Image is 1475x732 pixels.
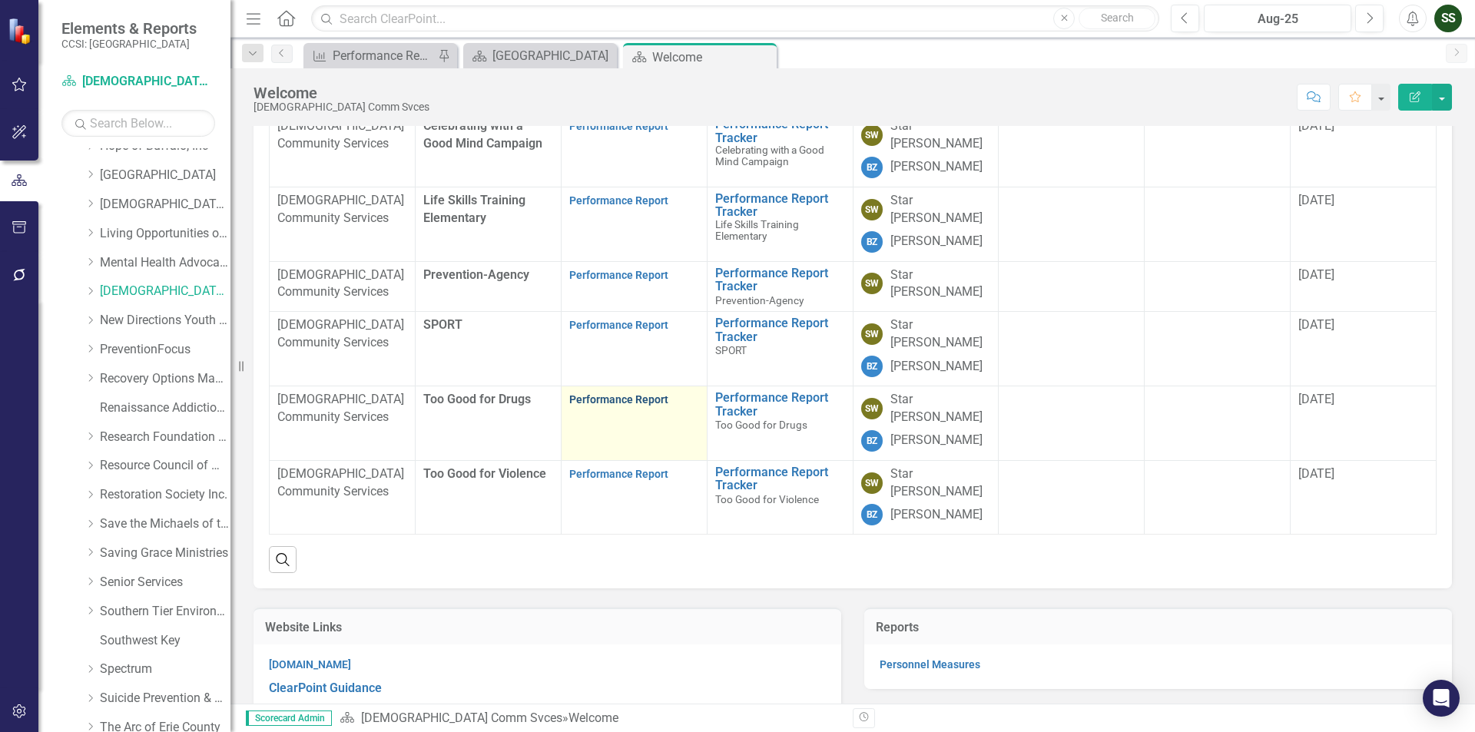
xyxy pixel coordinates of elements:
[861,430,883,452] div: BZ
[1298,317,1334,332] span: [DATE]
[100,690,230,707] a: Suicide Prevention & Crisis Services
[853,187,999,261] td: Double-Click to Edit
[1434,5,1462,32] button: SS
[423,118,542,151] span: Celebrating with a Good Mind Campaign
[569,269,668,281] a: Performance Report
[1209,10,1346,28] div: Aug-25
[569,120,668,132] a: Performance Report
[1298,466,1334,481] span: [DATE]
[890,465,991,501] div: Star [PERSON_NAME]
[999,113,1145,187] td: Double-Click to Edit
[1291,460,1437,535] td: Double-Click to Edit
[561,312,707,386] td: Double-Click to Edit
[561,460,707,535] td: Double-Click to Edit
[715,344,747,356] span: SPORT
[715,144,824,167] span: Celebrating with a Good Mind Campaign
[861,157,883,178] div: BZ
[254,101,429,113] div: [DEMOGRAPHIC_DATA] Comm Svces
[861,472,883,494] div: SW
[100,515,230,533] a: Save the Michaels of the World
[861,199,883,220] div: SW
[715,294,804,306] span: Prevention-Agency
[561,113,707,187] td: Double-Click to Edit
[999,261,1145,312] td: Double-Click to Edit
[277,465,407,501] p: [DEMOGRAPHIC_DATA] Community Services
[269,681,382,695] strong: ClearPoint Guidance
[569,194,668,207] a: Performance Report
[1145,312,1291,386] td: Double-Click to Edit
[561,386,707,460] td: Double-Click to Edit
[999,312,1145,386] td: Double-Click to Edit
[270,460,416,535] td: Double-Click to Edit
[715,391,845,418] a: Performance Report Tracker
[270,312,416,386] td: Double-Click to Edit
[707,113,853,187] td: Double-Click to Edit Right Click for Context Menu
[100,254,230,272] a: Mental Health Advocates
[890,358,983,376] div: [PERSON_NAME]
[311,5,1159,32] input: Search ClearPoint...
[100,574,230,591] a: Senior Services
[707,261,853,312] td: Double-Click to Edit Right Click for Context Menu
[423,466,546,481] span: Too Good for Violence
[861,273,883,294] div: SW
[1145,460,1291,535] td: Double-Click to Edit
[715,218,799,242] span: Life Skills Training Elementary
[707,386,853,460] td: Double-Click to Edit Right Click for Context Menu
[340,710,841,727] div: »
[715,419,807,431] span: Too Good for Drugs
[361,710,562,725] a: [DEMOGRAPHIC_DATA] Comm Svces
[246,710,332,726] span: Scorecard Admin
[569,468,668,480] a: Performance Report
[270,261,416,312] td: Double-Click to Edit
[707,460,853,535] td: Double-Click to Edit Right Click for Context Menu
[853,386,999,460] td: Double-Click to Edit
[715,465,845,492] a: Performance Report Tracker
[100,196,230,214] a: [DEMOGRAPHIC_DATA] Family Services
[100,283,230,300] a: [DEMOGRAPHIC_DATA] Comm Svces
[100,486,230,504] a: Restoration Society Inc.
[715,493,819,505] span: Too Good for Violence
[254,84,429,101] div: Welcome
[861,124,883,146] div: SW
[861,323,883,345] div: SW
[1079,8,1155,29] button: Search
[707,187,853,261] td: Double-Click to Edit Right Click for Context Menu
[861,231,883,253] div: BZ
[853,113,999,187] td: Double-Click to Edit
[853,312,999,386] td: Double-Click to Edit
[61,19,197,38] span: Elements & Reports
[561,187,707,261] td: Double-Click to Edit
[100,603,230,621] a: Southern Tier Environments for Living
[277,118,407,153] p: [DEMOGRAPHIC_DATA] Community Services
[269,658,351,671] a: [DOMAIN_NAME]
[1145,187,1291,261] td: Double-Click to Edit
[7,17,35,45] img: ClearPoint Strategy
[861,504,883,525] div: BZ
[1101,12,1134,24] span: Search
[100,225,230,243] a: Living Opportunities of DePaul
[100,457,230,475] a: Resource Council of WNY
[100,341,230,359] a: PreventionFocus
[890,267,991,302] div: Star [PERSON_NAME]
[333,46,434,65] div: Performance Report
[100,312,230,330] a: New Directions Youth & Family Services, Inc.
[100,399,230,417] a: Renaissance Addiction Services, Inc.
[569,393,668,406] a: Performance Report
[1145,113,1291,187] td: Double-Click to Edit
[861,356,883,377] div: BZ
[999,187,1145,261] td: Double-Click to Edit
[890,316,991,352] div: Star [PERSON_NAME]
[715,192,845,219] a: Performance Report Tracker
[1291,261,1437,312] td: Double-Click to Edit
[1204,5,1351,32] button: Aug-25
[1298,392,1334,406] span: [DATE]
[277,192,407,227] p: [DEMOGRAPHIC_DATA] Community Services
[1291,187,1437,261] td: Double-Click to Edit
[492,46,613,65] div: [GEOGRAPHIC_DATA]
[1291,113,1437,187] td: Double-Click to Edit
[890,192,991,227] div: Star [PERSON_NAME]
[100,632,230,650] a: Southwest Key
[715,316,845,343] a: Performance Report Tracker
[1291,386,1437,460] td: Double-Click to Edit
